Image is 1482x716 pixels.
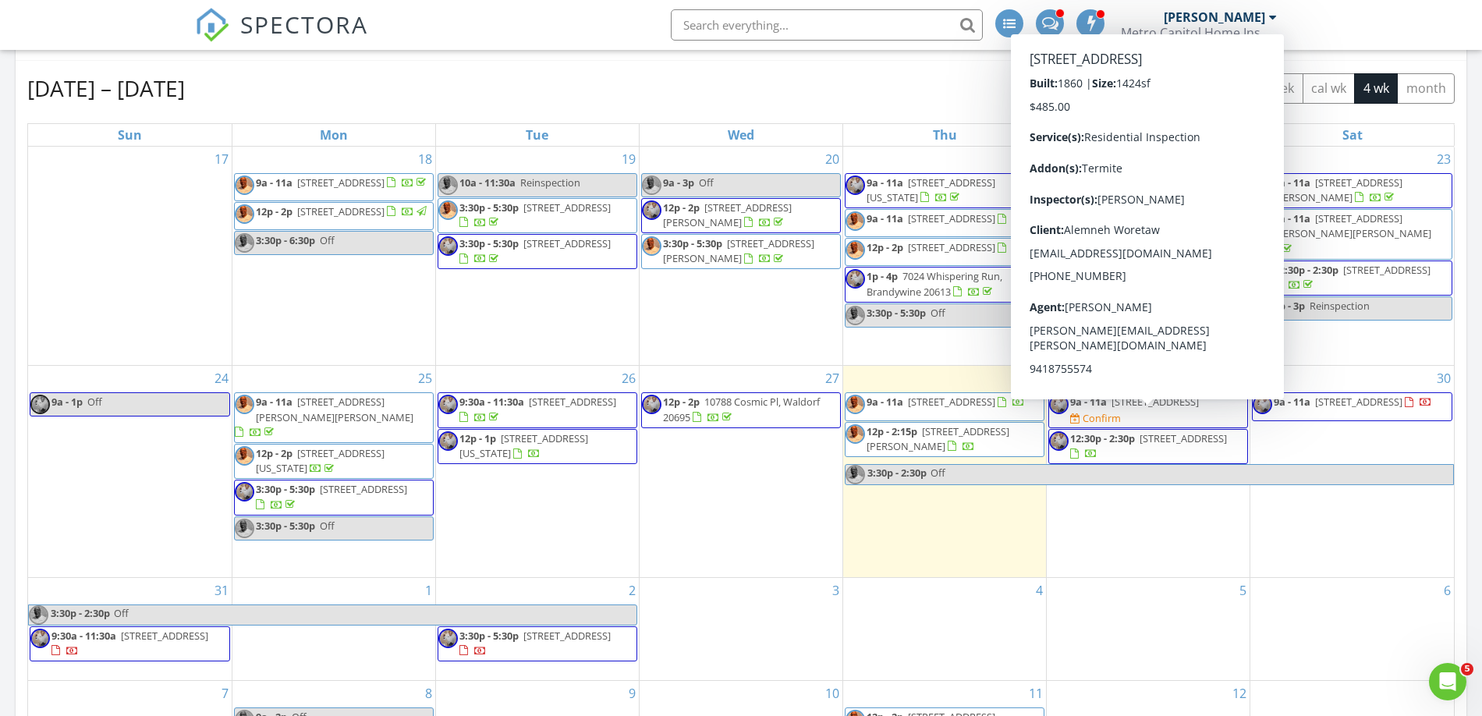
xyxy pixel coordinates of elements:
span: 1p - 3p [1274,299,1305,313]
span: Off [699,175,714,190]
a: 12p - 2p [STREET_ADDRESS][PERSON_NAME] [641,198,841,233]
a: Go to September 12, 2025 [1229,681,1250,706]
div: Metro Capitol Home Inspection Group, LLC [1121,25,1277,41]
img: 75521824_10218495966048065_6188656795288862720_n.jpeg [30,395,50,414]
span: [STREET_ADDRESS][US_STATE] [867,175,995,204]
span: 1p - 4p [867,269,898,283]
td: Go to September 1, 2025 [232,577,435,680]
a: Friday [1137,124,1160,146]
a: 12p - 2p [STREET_ADDRESS] [1048,238,1248,266]
img: 75521824_10218495966048065_6188656795288862720_n.jpeg [1253,395,1272,414]
button: [DATE] [1036,73,1093,104]
td: Go to August 22, 2025 [1047,147,1250,366]
span: [STREET_ADDRESS] [1343,263,1431,277]
span: 3:30p - 2:30p [867,465,927,484]
span: Reinspection [520,175,580,190]
a: 12p - 2p [STREET_ADDRESS][US_STATE] [234,444,434,479]
a: Go to August 24, 2025 [211,366,232,391]
a: 12p - 2p [STREET_ADDRESS][PERSON_NAME] [663,200,792,229]
a: 1p - 4p 7024 Whispering Run, Brandywine 20613 [845,267,1044,302]
a: 3:30p - 5:30p [STREET_ADDRESS][PERSON_NAME] [1070,294,1221,323]
span: 9:30a - 11:30a [459,395,524,409]
a: Go to August 25, 2025 [415,366,435,391]
span: 3:30p - 5:30p [663,236,722,250]
span: 12p - 2p [867,240,903,254]
button: day [1218,73,1257,104]
td: Go to September 5, 2025 [1047,577,1250,680]
a: 9a - 11a [STREET_ADDRESS][PERSON_NAME][PERSON_NAME] [1252,209,1452,260]
a: 12p - 2p [STREET_ADDRESS] [256,204,429,218]
a: 9:30a - 11:30a [STREET_ADDRESS] [1048,202,1248,237]
span: 9a - 10a [1070,175,1107,190]
a: 3:30p - 5:30p [STREET_ADDRESS] [459,200,611,229]
span: 12p - 2p [663,200,700,214]
a: 3:30p - 5:30p [STREET_ADDRESS] [438,198,637,233]
a: Saturday [1339,124,1366,146]
td: Go to August 29, 2025 [1047,366,1250,577]
span: 12p - 2p [663,395,700,409]
a: Go to August 23, 2025 [1434,147,1454,172]
span: [STREET_ADDRESS] [523,236,611,250]
a: Thursday [930,124,960,146]
a: Go to August 30, 2025 [1434,366,1454,391]
td: Go to August 26, 2025 [435,366,639,577]
span: 3:30p - 5:30p [459,200,519,214]
span: [STREET_ADDRESS] [1140,204,1227,218]
img: img_7977.jpeg [235,446,254,466]
a: Go to September 6, 2025 [1441,578,1454,603]
a: 3:30p - 5:30p [STREET_ADDRESS] [256,482,407,511]
a: 1p - 4p 7024 Whispering Run, Brandywine 20613 [867,269,1002,298]
span: 12p - 2p [256,204,292,218]
td: Go to August 31, 2025 [28,577,232,680]
img: img_7977.jpeg [642,175,661,195]
a: 9a - 11a [STREET_ADDRESS][US_STATE] [867,175,995,204]
span: [STREET_ADDRESS][PERSON_NAME] [663,236,814,265]
a: 3:30p - 5:30p [STREET_ADDRESS] [234,480,434,515]
img: img_7977.jpeg [1253,211,1272,231]
a: Sunday [115,124,145,146]
img: 75521824_10218495966048065_6188656795288862720_n.jpeg [846,269,865,289]
a: 9a - 11a [STREET_ADDRESS][PERSON_NAME] [1274,175,1402,204]
a: 9a - 11a [STREET_ADDRESS] [867,395,1025,409]
a: Go to September 2, 2025 [626,578,639,603]
a: 12p - 2p [STREET_ADDRESS] [845,238,1044,266]
a: 12p - 2p [STREET_ADDRESS] [234,202,434,230]
span: 10788 Cosmic Pl, Waldorf 20695 [663,395,820,424]
span: 12p - 1p [459,431,496,445]
a: 9:30a - 11:30a [STREET_ADDRESS] [438,392,637,427]
span: 9a - 11a [1070,395,1107,409]
a: 12p - 1p [STREET_ADDRESS][US_STATE] [459,431,588,460]
td: Go to August 20, 2025 [639,147,842,366]
img: img_7977.jpeg [846,211,865,231]
span: Off [114,606,129,620]
a: Go to August 21, 2025 [1026,147,1046,172]
img: 75521824_10218495966048065_6188656795288862720_n.jpeg [1049,175,1069,195]
button: list [1183,73,1218,104]
a: Go to September 9, 2025 [626,681,639,706]
span: 12:30p - 2:30p [1070,431,1135,445]
img: img_7977.jpeg [235,519,254,538]
span: Off [87,395,102,409]
a: 12p - 1p [STREET_ADDRESS][US_STATE] [438,429,637,464]
a: 3:30p - 5:30p [STREET_ADDRESS][PERSON_NAME] [1048,292,1248,327]
span: [STREET_ADDRESS] [1140,431,1227,445]
a: Go to August 19, 2025 [619,147,639,172]
a: 9:30a - 11:30a [STREET_ADDRESS] [51,629,208,658]
a: Go to August 27, 2025 [822,366,842,391]
img: 75521824_10218495966048065_6188656795288862720_n.jpeg [1049,395,1069,414]
a: 9a - 11a [STREET_ADDRESS] [845,209,1044,237]
a: 12p - 2p 10788 Cosmic Pl, Waldorf 20695 [641,392,841,427]
span: [STREET_ADDRESS] [297,175,385,190]
a: Go to September 5, 2025 [1236,578,1250,603]
a: 9:30a - 11:30a [STREET_ADDRESS] [459,395,616,424]
button: Previous [1102,73,1139,105]
a: Go to August 22, 2025 [1229,147,1250,172]
a: 9a - 10a [STREET_ADDRESS] [1048,173,1248,201]
img: img_7977.jpeg [1049,204,1069,224]
a: Confirm [1070,411,1121,426]
span: 9a - 11a [867,175,903,190]
a: 9a - 11a [STREET_ADDRESS][PERSON_NAME][PERSON_NAME] [235,395,413,438]
span: [STREET_ADDRESS][PERSON_NAME][PERSON_NAME] [1274,211,1431,240]
a: Go to August 29, 2025 [1229,366,1250,391]
img: 75521824_10218495966048065_6188656795288862720_n.jpeg [1049,431,1069,451]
